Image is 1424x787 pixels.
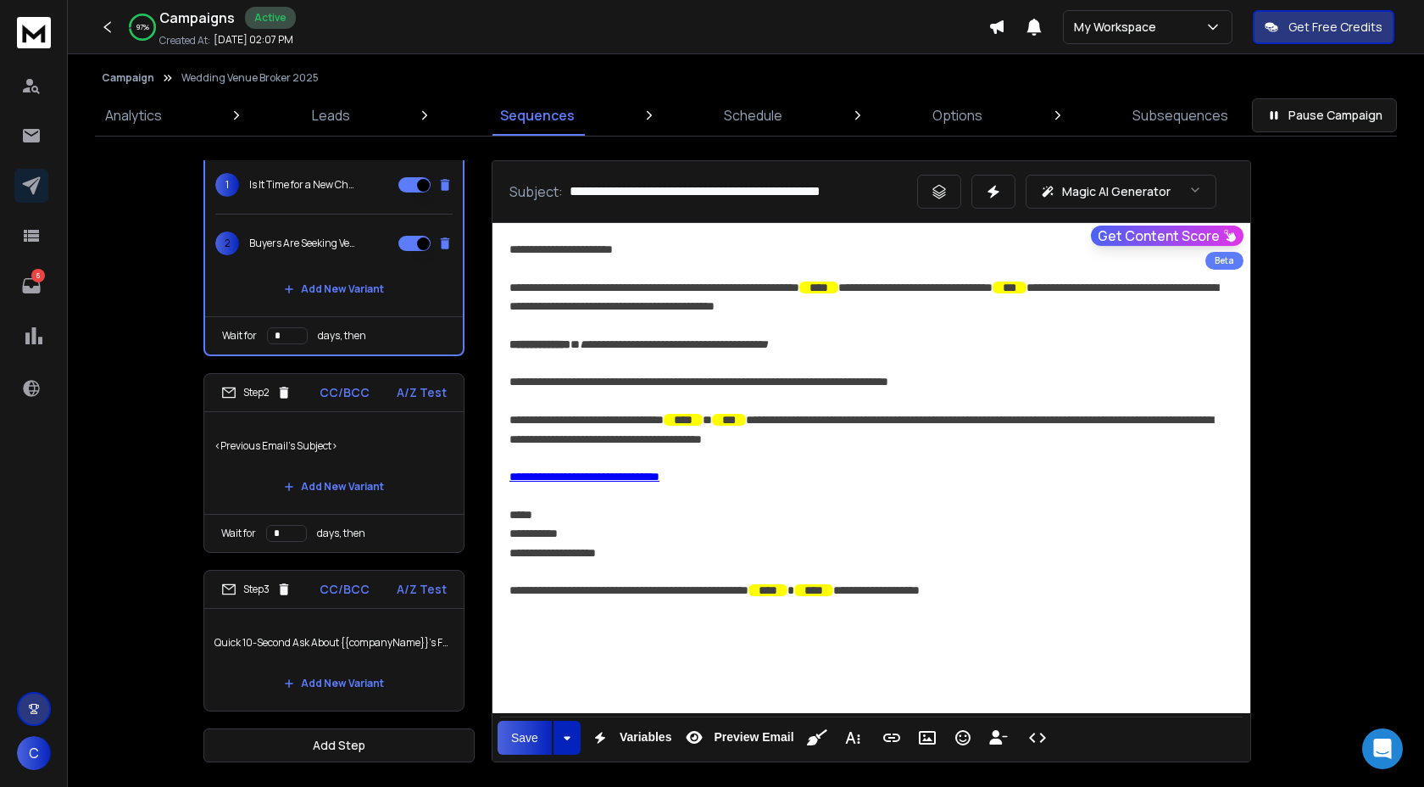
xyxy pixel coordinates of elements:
[1252,98,1397,132] button: Pause Campaign
[982,721,1015,755] button: Insert Unsubscribe Link
[159,8,235,28] h1: Campaigns
[270,470,398,504] button: Add New Variant
[801,721,833,755] button: Clean HTML
[221,582,292,597] div: Step 3
[222,329,257,343] p: Wait for
[214,33,293,47] p: [DATE] 02:07 PM
[724,105,782,126] p: Schedule
[1091,226,1243,246] button: Get Content Score
[1253,10,1394,44] button: Get Free Credits
[837,721,869,755] button: More Text
[318,329,366,343] p: days, then
[95,95,172,136] a: Analytics
[102,71,154,85] button: Campaign
[1132,105,1228,126] p: Subsequences
[1205,252,1243,270] div: Beta
[245,7,296,29] div: Active
[1122,95,1238,136] a: Subsequences
[215,173,239,197] span: 1
[17,736,51,770] button: C
[181,71,319,85] p: Wedding Venue Broker 2025
[14,269,48,303] a: 6
[947,721,979,755] button: Emoticons
[221,527,256,540] p: Wait for
[249,178,358,192] p: Is It Time for a New Chapter for {{companyName}}?
[302,95,360,136] a: Leads
[1288,19,1382,36] p: Get Free Credits
[17,17,51,48] img: logo
[203,106,464,356] li: Step1CC/BCCA/Z Test1Is It Time for a New Chapter for {{companyName}}?2Buyers Are Seeking Venues L...
[136,22,149,32] p: 97 %
[105,105,162,126] p: Analytics
[159,34,210,47] p: Created At:
[911,721,943,755] button: Insert Image (⌘P)
[1021,721,1054,755] button: Code View
[214,619,453,667] p: Quick 10-Second Ask About {{companyName}}’s Future
[490,95,585,136] a: Sequences
[1362,728,1403,769] div: Open Intercom Messenger
[397,384,447,401] p: A/Z Test
[312,105,350,126] p: Leads
[203,728,475,762] button: Add Step
[932,105,982,126] p: Options
[500,105,575,126] p: Sequences
[270,667,398,700] button: Add New Variant
[1062,183,1171,200] p: Magic AI Generator
[317,527,365,540] p: days, then
[584,721,676,755] button: Variables
[616,730,676,745] span: Variables
[221,385,292,400] div: Step 2
[203,570,464,712] li: Step3CC/BCCA/Z TestQuick 10-Second Ask About {{companyName}}’s FutureAdd New Variant
[1026,175,1216,209] button: Magic AI Generator
[249,237,358,250] p: Buyers Are Seeking Venues Like {{companyName}} in [DATE]…
[678,721,797,755] button: Preview Email
[203,373,464,553] li: Step2CC/BCCA/Z Test<Previous Email's Subject>Add New VariantWait fordays, then
[876,721,908,755] button: Insert Link (⌘K)
[498,721,552,755] button: Save
[320,581,370,598] p: CC/BCC
[1074,19,1163,36] p: My Workspace
[922,95,993,136] a: Options
[214,422,453,470] p: <Previous Email's Subject>
[397,581,447,598] p: A/Z Test
[710,730,797,745] span: Preview Email
[509,181,563,202] p: Subject:
[270,272,398,306] button: Add New Variant
[714,95,793,136] a: Schedule
[320,384,370,401] p: CC/BCC
[215,232,239,255] span: 2
[31,269,45,282] p: 6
